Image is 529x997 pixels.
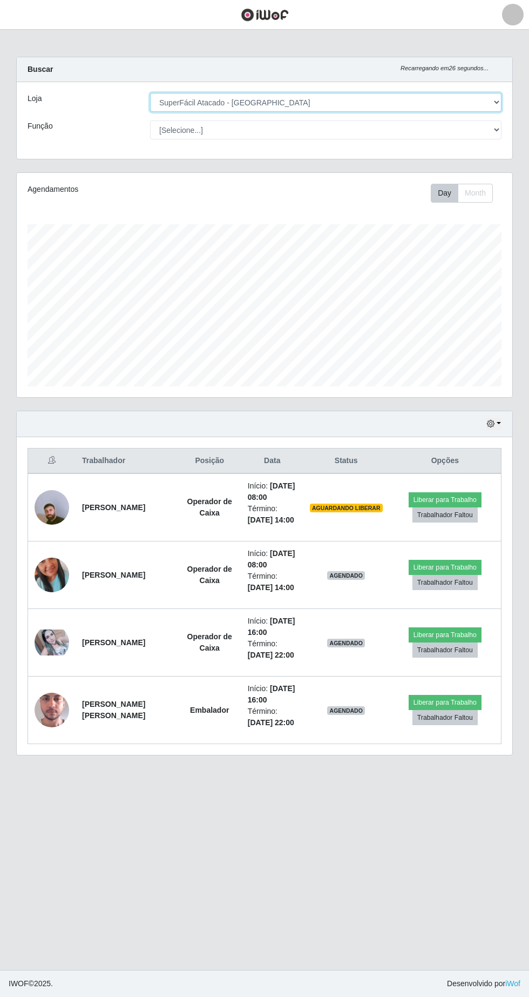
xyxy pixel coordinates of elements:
button: Day [431,184,458,203]
li: Término: [248,706,297,728]
th: Status [303,449,389,474]
strong: [PERSON_NAME] [82,638,145,647]
time: [DATE] 16:00 [248,684,295,704]
li: Início: [248,683,297,706]
span: AGENDADO [327,571,365,580]
button: Trabalhador Faltou [412,575,478,590]
strong: Operador de Caixa [187,497,232,517]
div: First group [431,184,493,203]
th: Posição [178,449,241,474]
button: Liberar para Trabalho [409,627,481,643]
img: CoreUI Logo [241,8,289,22]
button: Liberar para Trabalho [409,492,481,507]
time: [DATE] 14:00 [248,516,294,524]
th: Trabalhador [76,449,178,474]
button: Liberar para Trabalho [409,560,481,575]
span: AGENDADO [327,639,365,647]
th: Data [241,449,303,474]
span: AGENDADO [327,706,365,715]
th: Opções [389,449,501,474]
li: Início: [248,615,297,638]
label: Função [28,121,53,132]
img: 1756498366711.jpeg [35,477,69,538]
button: Liberar para Trabalho [409,695,481,710]
strong: [PERSON_NAME] [82,503,145,512]
img: 1668045195868.jpeg [35,630,69,655]
strong: Operador de Caixa [187,565,232,585]
span: AGUARDANDO LIBERAR [310,504,383,512]
img: 1755875001367.jpeg [35,544,69,606]
button: Month [458,184,493,203]
button: Trabalhador Faltou [412,710,478,725]
i: Recarregando em 26 segundos... [401,65,489,71]
time: [DATE] 22:00 [248,651,294,659]
button: Trabalhador Faltou [412,507,478,523]
span: © 2025 . [9,978,53,989]
time: [DATE] 08:00 [248,549,295,569]
div: Agendamentos [28,184,215,195]
li: Início: [248,480,297,503]
span: Desenvolvido por [447,978,520,989]
label: Loja [28,93,42,104]
li: Término: [248,638,297,661]
time: [DATE] 22:00 [248,718,294,727]
strong: [PERSON_NAME] [PERSON_NAME] [82,700,145,720]
div: Toolbar with button groups [431,184,501,203]
time: [DATE] 14:00 [248,583,294,592]
strong: Operador de Caixa [187,632,232,652]
span: IWOF [9,979,29,988]
button: Trabalhador Faltou [412,643,478,658]
strong: Embalador [190,706,229,714]
a: iWof [505,979,520,988]
li: Início: [248,548,297,571]
li: Término: [248,571,297,593]
time: [DATE] 16:00 [248,617,295,637]
li: Término: [248,503,297,526]
strong: Buscar [28,65,53,73]
strong: [PERSON_NAME] [82,571,145,579]
time: [DATE] 08:00 [248,481,295,501]
img: 1754681126278.jpeg [35,679,69,741]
